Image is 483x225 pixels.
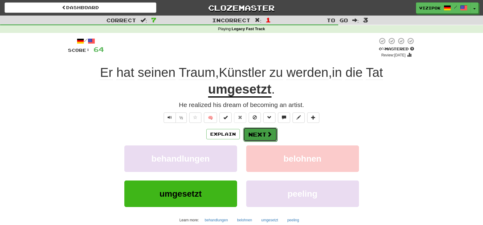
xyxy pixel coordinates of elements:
[286,65,329,80] span: werden
[363,16,368,23] span: 3
[94,45,104,53] span: 64
[234,216,255,225] button: belohnen
[151,154,210,163] span: behandlungen
[243,127,277,141] button: Next
[100,65,383,80] span: , ,
[258,216,281,225] button: umgesetzt
[206,129,240,139] button: Explain
[204,112,217,123] button: 🧠
[106,17,136,23] span: Correct
[138,65,176,80] span: seinen
[116,65,134,80] span: hat
[234,112,246,123] button: Reset to 0% Mastered (alt+r)
[416,2,471,13] a: Vizipok /
[255,18,261,23] span: :
[346,65,363,80] span: die
[263,112,275,123] button: Grammar (alt+g)
[164,112,176,123] button: Play sentence audio (ctl+space)
[378,46,415,52] div: Mastered
[269,65,283,80] span: zu
[140,18,147,23] span: :
[381,53,406,57] small: Review: [DATE]
[332,65,342,80] span: in
[124,180,237,207] button: umgesetzt
[162,112,187,123] div: Text-to-speech controls
[293,112,305,123] button: Edit sentence (alt+d)
[179,218,199,222] small: Learn more:
[159,189,201,198] span: umgesetzt
[201,216,231,225] button: behandlungen
[249,112,261,123] button: Ignore sentence (alt+i)
[100,65,113,80] span: Er
[179,65,215,80] span: Traum
[165,2,317,13] a: Clozemaster
[68,48,90,53] span: Score:
[176,112,187,123] button: ½
[283,154,321,163] span: belohnen
[232,27,265,31] strong: Legacy Fast Track
[68,37,104,45] div: /
[5,2,156,13] a: Dashboard
[266,16,271,23] span: 1
[327,17,348,23] span: To go
[219,65,266,80] span: Künstler
[379,46,385,51] span: 0 %
[246,145,359,172] button: belohnen
[454,5,457,9] span: /
[219,112,232,123] button: Set this sentence to 100% Mastered (alt+m)
[68,100,415,109] div: He realized his dream of becoming an artist.
[284,216,303,225] button: peeling
[246,180,359,207] button: peeling
[212,17,250,23] span: Incorrect
[189,112,201,123] button: Favorite sentence (alt+f)
[366,65,383,80] span: Tat
[278,112,290,123] button: Discuss sentence (alt+u)
[208,82,272,98] u: umgesetzt
[352,18,359,23] span: :
[272,82,275,96] span: .
[151,16,156,23] span: 7
[419,5,441,11] span: Vizipok
[307,112,319,123] button: Add to collection (alt+a)
[124,145,237,172] button: behandlungen
[287,189,317,198] span: peeling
